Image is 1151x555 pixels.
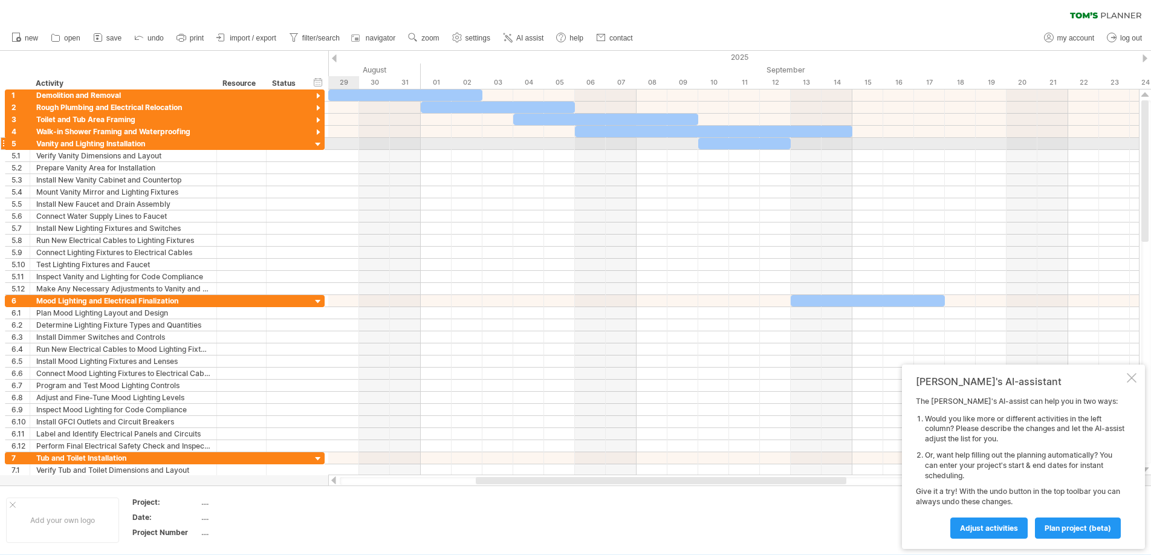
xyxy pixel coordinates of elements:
[1035,518,1121,539] a: plan project (beta)
[1120,34,1142,42] span: log out
[760,76,791,89] div: Friday, 12 September 2025
[36,307,210,319] div: Plan Mood Lighting Layout and Design
[11,331,30,343] div: 6.3
[11,247,30,258] div: 5.9
[36,198,210,210] div: Install New Faucet and Drain Assembly
[11,114,30,125] div: 3
[36,210,210,222] div: Connect Water Supply Lines to Faucet
[976,76,1007,89] div: Friday, 19 September 2025
[11,464,30,476] div: 7.1
[11,295,30,307] div: 6
[544,76,575,89] div: Friday, 5 September 2025
[11,162,30,174] div: 5.2
[36,355,210,367] div: Install Mood Lighting Fixtures and Lenses
[36,102,210,113] div: Rough Plumbing and Electrical Relocation
[11,150,30,161] div: 5.1
[366,34,395,42] span: navigator
[945,76,976,89] div: Thursday, 18 September 2025
[359,76,390,89] div: Saturday, 30 August 2025
[36,271,210,282] div: Inspect Vanity and Lighting for Code Compliance
[11,186,30,198] div: 5.4
[516,34,543,42] span: AI assist
[698,76,729,89] div: Wednesday, 10 September 2025
[575,76,606,89] div: Saturday, 6 September 2025
[11,319,30,331] div: 6.2
[482,76,513,89] div: Wednesday, 3 September 2025
[1045,524,1111,533] span: plan project (beta)
[11,198,30,210] div: 5.5
[36,222,210,234] div: Install New Lighting Fixtures and Switches
[25,34,38,42] span: new
[36,392,210,403] div: Adjust and Fine-Tune Mood Lighting Levels
[421,34,439,42] span: zoom
[36,186,210,198] div: Mount Vanity Mirror and Lighting Fixtures
[90,30,125,46] a: save
[106,34,122,42] span: save
[11,138,30,149] div: 5
[960,524,1018,533] span: Adjust activities
[822,76,852,89] div: Sunday, 14 September 2025
[449,30,494,46] a: settings
[11,271,30,282] div: 5.11
[286,30,343,46] a: filter/search
[606,76,637,89] div: Sunday, 7 September 2025
[36,283,210,294] div: Make Any Necessary Adjustments to Vanity and Lighting
[190,34,204,42] span: print
[36,416,210,427] div: Install GFCI Outlets and Circuit Breakers
[11,452,30,464] div: 7
[36,464,210,476] div: Verify Tub and Toilet Dimensions and Layout
[405,30,443,46] a: zoom
[916,375,1124,388] div: [PERSON_NAME]'s AI-assistant
[36,331,210,343] div: Install Dimmer Switches and Controls
[637,76,667,89] div: Monday, 8 September 2025
[667,76,698,89] div: Tuesday, 9 September 2025
[36,174,210,186] div: Install New Vanity Cabinet and Countertop
[131,30,167,46] a: undo
[11,126,30,137] div: 4
[500,30,547,46] a: AI assist
[11,222,30,234] div: 5.7
[36,428,210,440] div: Label and Identify Electrical Panels and Circuits
[11,392,30,403] div: 6.8
[36,343,210,355] div: Run New Electrical Cables to Mood Lighting Fixtures
[465,34,490,42] span: settings
[64,34,80,42] span: open
[36,126,210,137] div: Walk-in Shower Framing and Waterproofing
[11,259,30,270] div: 5.10
[11,404,30,415] div: 6.9
[36,138,210,149] div: Vanity and Lighting Installation
[36,89,210,101] div: Demolition and Removal
[950,518,1028,539] a: Adjust activities
[11,235,30,246] div: 5.8
[222,77,259,89] div: Resource
[36,77,210,89] div: Activity
[11,343,30,355] div: 6.4
[36,452,210,464] div: Tub and Toilet Installation
[36,259,210,270] div: Test Lighting Fixtures and Faucet
[11,89,30,101] div: 1
[11,368,30,379] div: 6.6
[36,319,210,331] div: Determine Lighting Fixture Types and Quantities
[11,283,30,294] div: 5.12
[173,30,207,46] a: print
[1041,30,1098,46] a: my account
[349,30,399,46] a: navigator
[36,380,210,391] div: Program and Test Mood Lighting Controls
[11,102,30,113] div: 2
[1037,76,1068,89] div: Sunday, 21 September 2025
[201,512,303,522] div: ....
[513,76,544,89] div: Thursday, 4 September 2025
[1068,76,1099,89] div: Monday, 22 September 2025
[213,30,280,46] a: import / export
[729,76,760,89] div: Thursday, 11 September 2025
[11,210,30,222] div: 5.6
[230,34,276,42] span: import / export
[8,30,42,46] a: new
[1104,30,1146,46] a: log out
[1099,76,1130,89] div: Tuesday, 23 September 2025
[569,34,583,42] span: help
[11,428,30,440] div: 6.11
[302,34,340,42] span: filter/search
[36,114,210,125] div: Toilet and Tub Area Framing
[916,397,1124,538] div: The [PERSON_NAME]'s AI-assist can help you in two ways: Give it a try! With the undo button in th...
